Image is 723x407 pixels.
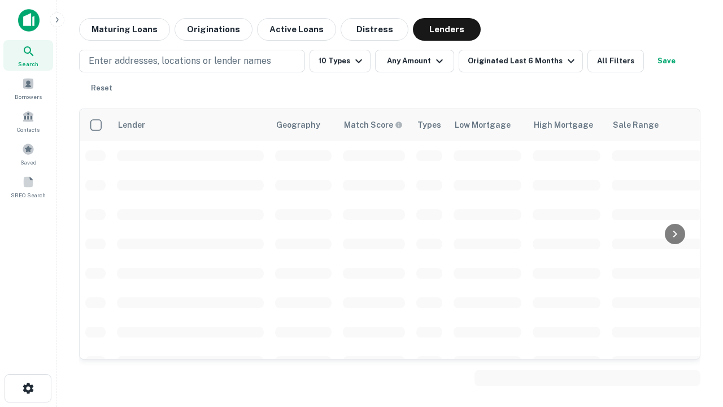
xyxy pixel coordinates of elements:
th: Geography [269,109,337,141]
a: Borrowers [3,73,53,103]
p: Enter addresses, locations or lender names [89,54,271,68]
span: Search [18,59,38,68]
button: Enter addresses, locations or lender names [79,50,305,72]
button: Lenders [413,18,481,41]
button: Distress [341,18,408,41]
a: Saved [3,138,53,169]
button: Originations [175,18,252,41]
span: Saved [20,158,37,167]
button: Maturing Loans [79,18,170,41]
span: Contacts [17,125,40,134]
h6: Match Score [344,119,400,131]
div: Lender [118,118,145,132]
button: Active Loans [257,18,336,41]
div: Sale Range [613,118,659,132]
div: Originated Last 6 Months [468,54,578,68]
th: Lender [111,109,269,141]
div: Types [417,118,441,132]
th: Capitalize uses an advanced AI algorithm to match your search with the best lender. The match sco... [337,109,411,141]
th: Low Mortgage [448,109,527,141]
img: capitalize-icon.png [18,9,40,32]
iframe: Chat Widget [667,317,723,371]
th: High Mortgage [527,109,606,141]
a: Contacts [3,106,53,136]
a: SREO Search [3,171,53,202]
div: High Mortgage [534,118,593,132]
th: Types [411,109,448,141]
button: Originated Last 6 Months [459,50,583,72]
button: 10 Types [310,50,371,72]
div: Low Mortgage [455,118,511,132]
button: All Filters [587,50,644,72]
span: SREO Search [11,190,46,200]
div: Capitalize uses an advanced AI algorithm to match your search with the best lender. The match sco... [344,119,403,131]
a: Search [3,40,53,71]
th: Sale Range [606,109,708,141]
span: Borrowers [15,92,42,101]
button: Save your search to get updates of matches that match your search criteria. [648,50,685,72]
div: Geography [276,118,320,132]
button: Reset [84,77,120,99]
button: Any Amount [375,50,454,72]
